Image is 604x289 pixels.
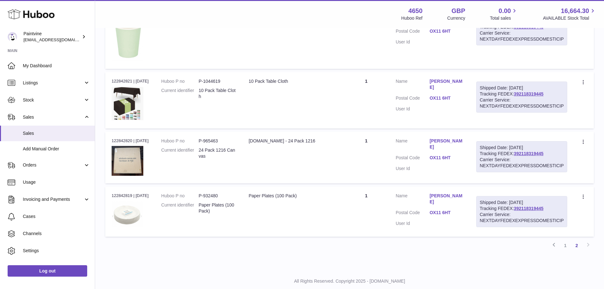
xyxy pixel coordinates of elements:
[343,132,389,183] td: 1
[571,240,582,251] a: 2
[23,179,90,185] span: Usage
[514,91,543,96] a: 392118319445
[198,138,236,144] dd: P-965463
[430,155,464,161] a: OX11 6HT
[396,78,430,92] dt: Name
[480,97,564,109] div: Carrier Service: NEXTDAYFEDEXEXPRESSDOMESTICIP
[23,63,90,69] span: My Dashboard
[480,212,564,224] div: Carrier Service: NEXTDAYFEDEXEXPRESSDOMESTICIP
[476,82,567,113] div: Tracking FEDEX:
[23,31,81,43] div: Paintvine
[396,28,430,36] dt: Postal Code
[476,196,567,227] div: Tracking FEDEX:
[161,193,199,199] dt: Huboo P no
[23,37,93,42] span: [EMAIL_ADDRESS][DOMAIN_NAME]
[514,24,543,30] a: 392118319445
[490,15,518,21] span: Total sales
[543,7,596,21] a: 16,664.30 AVAILABLE Stock Total
[23,97,83,103] span: Stock
[23,213,90,220] span: Cases
[343,187,389,237] td: 1
[561,7,589,15] span: 16,664.30
[396,95,430,103] dt: Postal Code
[476,141,567,172] div: Tracking FEDEX:
[112,78,149,84] div: 122842821 | [DATE]
[249,138,337,144] div: [DOMAIN_NAME] - 24 Pack 1216
[476,15,567,46] div: Tracking FEDEX:
[430,210,464,216] a: OX11 6HT
[430,28,464,34] a: OX11 6HT
[480,85,564,91] div: Shipped Date: [DATE]
[396,155,430,162] dt: Postal Code
[396,193,430,207] dt: Name
[480,30,564,42] div: Carrier Service: NEXTDAYFEDEXEXPRESSDOMESTICIP
[112,146,143,176] img: 46501747297401.png
[23,231,90,237] span: Channels
[396,166,430,172] dt: User Id
[451,7,465,15] strong: GBP
[408,7,423,15] strong: 4650
[480,145,564,151] div: Shipped Date: [DATE]
[343,5,389,69] td: 1
[161,138,199,144] dt: Huboo P no
[112,138,149,144] div: 122842820 | [DATE]
[198,202,236,214] dd: Paper Plates (100 Pack)
[112,19,143,61] img: 1683653173.png
[161,202,199,214] dt: Current identifier
[447,15,465,21] div: Currency
[396,220,430,227] dt: User Id
[23,248,90,254] span: Settings
[480,200,564,206] div: Shipped Date: [DATE]
[23,130,90,136] span: Sales
[198,88,236,100] dd: 10 Pack Table Cloth
[100,278,599,284] p: All Rights Reserved. Copyright 2025 - [DOMAIN_NAME]
[543,15,596,21] span: AVAILABLE Stock Total
[198,147,236,159] dd: 24 Pack 1216 Canvas
[198,78,236,84] dd: P-1044619
[396,106,430,112] dt: User Id
[112,193,149,199] div: 122842819 | [DATE]
[401,15,423,21] div: Huboo Ref
[161,78,199,84] dt: Huboo P no
[430,138,464,150] a: [PERSON_NAME]
[480,157,564,169] div: Carrier Service: NEXTDAYFEDEXEXPRESSDOMESTICIP
[430,95,464,101] a: OX11 6HT
[514,151,543,156] a: 392118319445
[396,39,430,45] dt: User Id
[8,265,87,277] a: Log out
[396,138,430,152] dt: Name
[430,193,464,205] a: [PERSON_NAME]
[430,78,464,90] a: [PERSON_NAME]
[514,206,543,211] a: 392118319445
[23,196,83,202] span: Invoicing and Payments
[23,80,83,86] span: Listings
[161,147,199,159] dt: Current identifier
[249,193,337,199] div: Paper Plates (100 Pack)
[396,210,430,217] dt: Postal Code
[560,240,571,251] a: 1
[198,193,236,199] dd: P-932480
[23,146,90,152] span: Add Manual Order
[112,201,143,227] img: 1705064039.png
[112,86,143,121] img: 1747297223.png
[490,7,518,21] a: 0.00 Total sales
[499,7,511,15] span: 0.00
[343,72,389,128] td: 1
[23,114,83,120] span: Sales
[23,162,83,168] span: Orders
[161,88,199,100] dt: Current identifier
[8,32,17,42] img: euan@paintvine.co.uk
[249,78,337,84] div: 10 Pack Table Cloth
